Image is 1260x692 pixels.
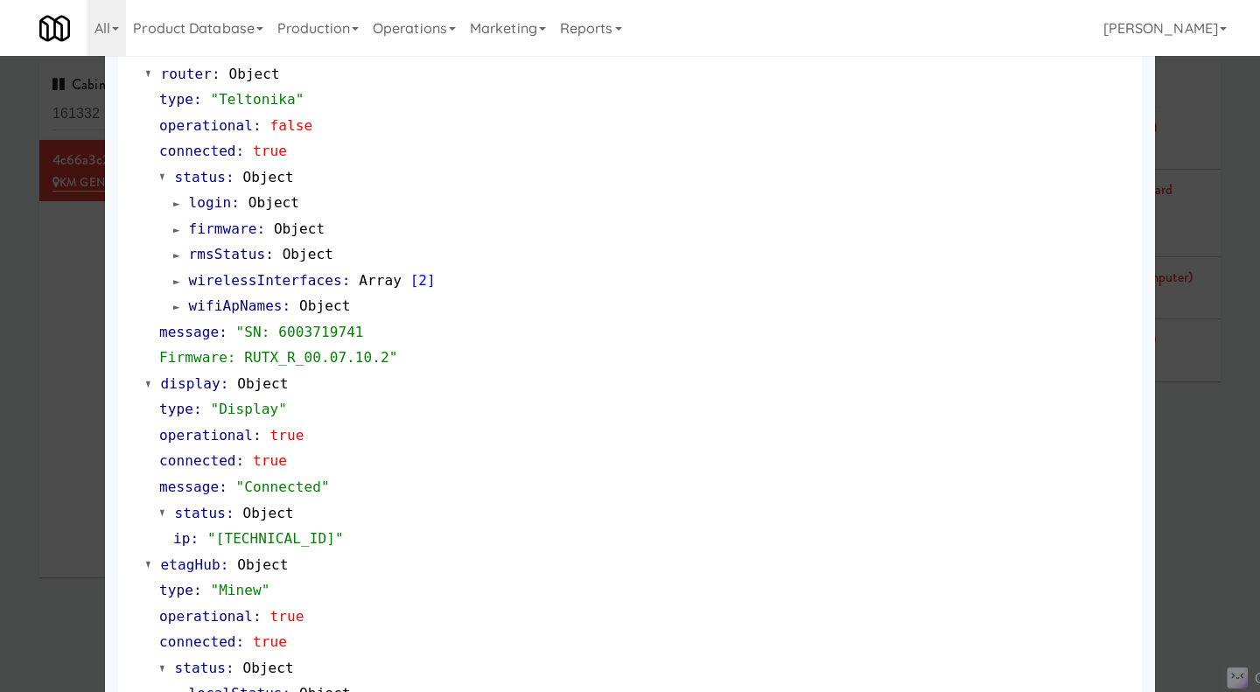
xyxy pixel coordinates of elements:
[342,272,351,289] span: :
[189,194,232,211] span: login
[242,169,293,185] span: Object
[159,91,193,108] span: type
[161,375,220,392] span: display
[210,582,269,598] span: "Minew"
[220,556,229,573] span: :
[159,117,253,134] span: operational
[175,505,226,521] span: status
[189,297,283,314] span: wifiApNames
[228,66,279,82] span: Object
[270,117,313,134] span: false
[193,91,202,108] span: :
[253,608,262,625] span: :
[410,272,419,289] span: [
[253,452,287,469] span: true
[159,324,398,367] span: "SN: 6003719741 Firmware: RUTX_R_00.07.10.2"
[210,401,287,417] span: "Display"
[283,297,291,314] span: :
[159,633,236,650] span: connected
[299,297,350,314] span: Object
[265,246,274,262] span: :
[253,633,287,650] span: true
[159,452,236,469] span: connected
[236,452,245,469] span: :
[418,272,427,289] span: 2
[237,375,288,392] span: Object
[189,246,266,262] span: rmsStatus
[236,143,245,159] span: :
[236,479,330,495] span: "Connected"
[159,608,253,625] span: operational
[159,324,219,340] span: message
[256,220,265,237] span: :
[226,169,234,185] span: :
[427,272,436,289] span: ]
[274,220,325,237] span: Object
[283,246,333,262] span: Object
[193,401,202,417] span: :
[359,272,402,289] span: Array
[242,505,293,521] span: Object
[248,194,299,211] span: Object
[190,530,199,547] span: :
[207,530,344,547] span: "[TECHNICAL_ID]"
[189,220,257,237] span: firmware
[253,143,287,159] span: true
[236,633,245,650] span: :
[175,660,226,676] span: status
[237,556,288,573] span: Object
[270,608,304,625] span: true
[219,324,227,340] span: :
[159,427,253,444] span: operational
[173,530,190,547] span: ip
[159,582,193,598] span: type
[159,401,193,417] span: type
[175,169,226,185] span: status
[39,13,70,44] img: Micromart
[210,91,304,108] span: "Teltonika"
[242,660,293,676] span: Object
[220,375,229,392] span: :
[219,479,227,495] span: :
[161,66,212,82] span: router
[226,660,234,676] span: :
[226,505,234,521] span: :
[189,272,342,289] span: wirelessInterfaces
[161,556,220,573] span: etagHub
[159,143,236,159] span: connected
[253,427,262,444] span: :
[193,582,202,598] span: :
[159,479,219,495] span: message
[270,427,304,444] span: true
[212,66,220,82] span: :
[231,194,240,211] span: :
[253,117,262,134] span: :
